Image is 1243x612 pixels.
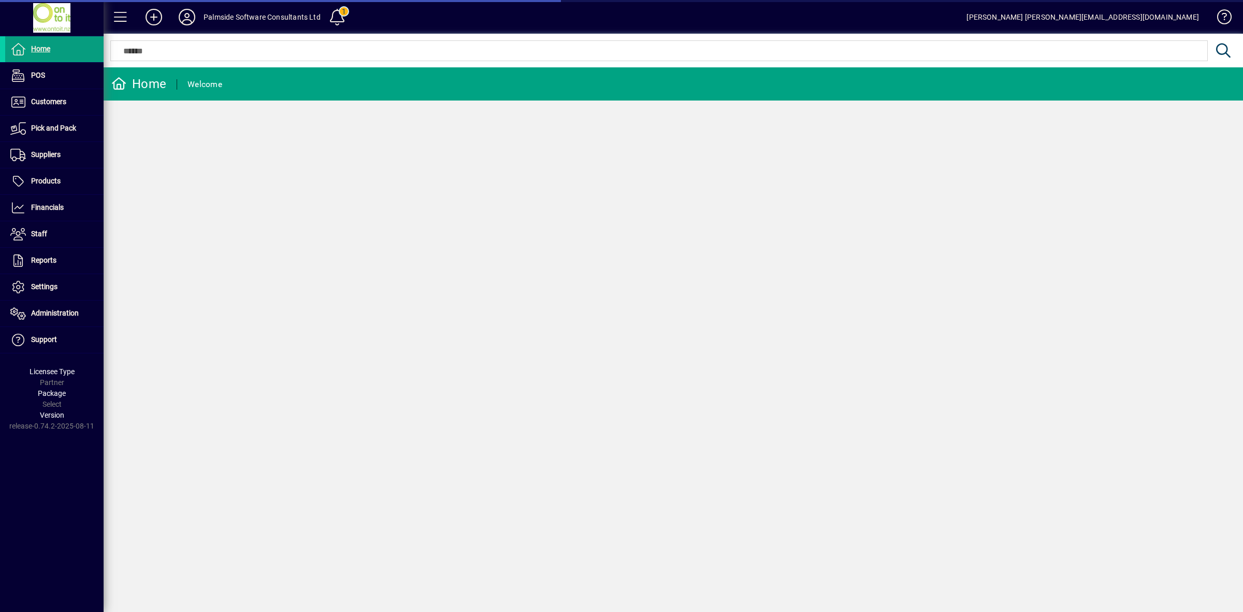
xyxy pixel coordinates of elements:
[5,116,104,141] a: Pick and Pack
[31,45,50,53] span: Home
[31,150,61,159] span: Suppliers
[31,309,79,317] span: Administration
[31,335,57,344] span: Support
[31,230,47,238] span: Staff
[5,142,104,168] a: Suppliers
[5,168,104,194] a: Products
[31,256,56,264] span: Reports
[187,76,222,93] div: Welcome
[31,203,64,211] span: Financials
[31,282,57,291] span: Settings
[5,248,104,274] a: Reports
[5,221,104,247] a: Staff
[204,9,321,25] div: Palmside Software Consultants Ltd
[5,274,104,300] a: Settings
[111,76,166,92] div: Home
[30,367,75,376] span: Licensee Type
[5,327,104,353] a: Support
[1209,2,1230,36] a: Knowledge Base
[40,411,64,419] span: Version
[137,8,170,26] button: Add
[31,177,61,185] span: Products
[31,124,76,132] span: Pick and Pack
[5,301,104,326] a: Administration
[31,71,45,79] span: POS
[38,389,66,397] span: Package
[170,8,204,26] button: Profile
[5,63,104,89] a: POS
[31,97,66,106] span: Customers
[966,9,1199,25] div: [PERSON_NAME] [PERSON_NAME][EMAIL_ADDRESS][DOMAIN_NAME]
[5,195,104,221] a: Financials
[5,89,104,115] a: Customers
